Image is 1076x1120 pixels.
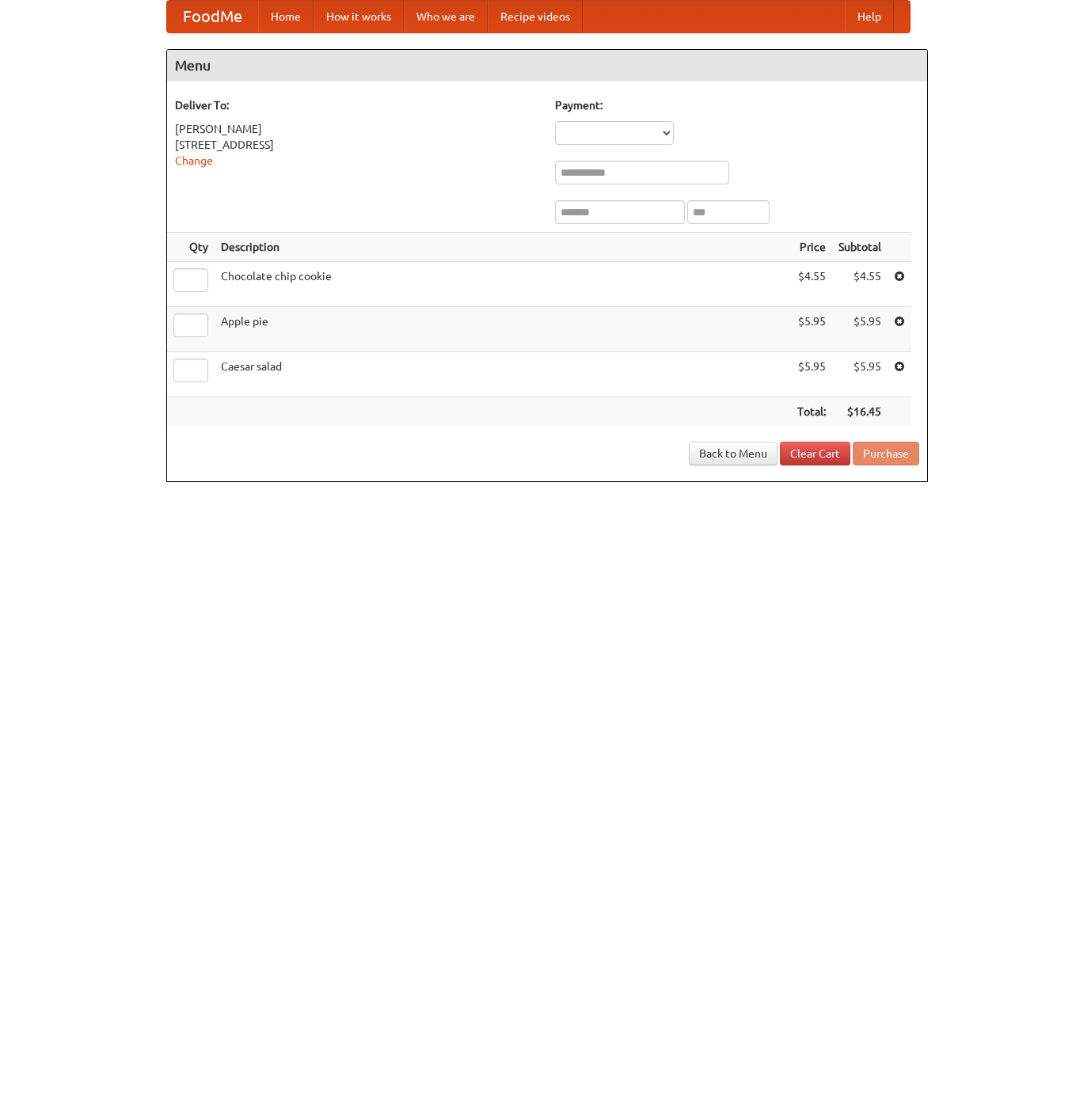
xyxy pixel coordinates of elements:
[167,50,927,82] h4: Menu
[175,121,539,137] div: [PERSON_NAME]
[175,137,539,153] div: [STREET_ADDRESS]
[832,262,888,307] td: $4.55
[832,307,888,352] td: $5.95
[215,352,791,397] td: Caesar salad
[791,233,832,262] th: Price
[488,1,583,32] a: Recipe videos
[832,352,888,397] td: $5.95
[258,1,314,32] a: Home
[791,307,832,352] td: $5.95
[689,442,778,465] a: Back to Menu
[215,262,791,307] td: Chocolate chip cookie
[167,233,215,262] th: Qty
[791,397,832,427] th: Total:
[215,307,791,352] td: Apple pie
[215,233,791,262] th: Description
[832,233,888,262] th: Subtotal
[167,1,258,32] a: FoodMe
[175,97,539,113] h5: Deliver To:
[780,442,850,465] a: Clear Cart
[555,97,919,113] h5: Payment:
[404,1,488,32] a: Who we are
[791,262,832,307] td: $4.55
[832,397,888,427] th: $16.45
[175,154,213,167] a: Change
[314,1,404,32] a: How it works
[845,1,894,32] a: Help
[853,442,919,465] button: Purchase
[791,352,832,397] td: $5.95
